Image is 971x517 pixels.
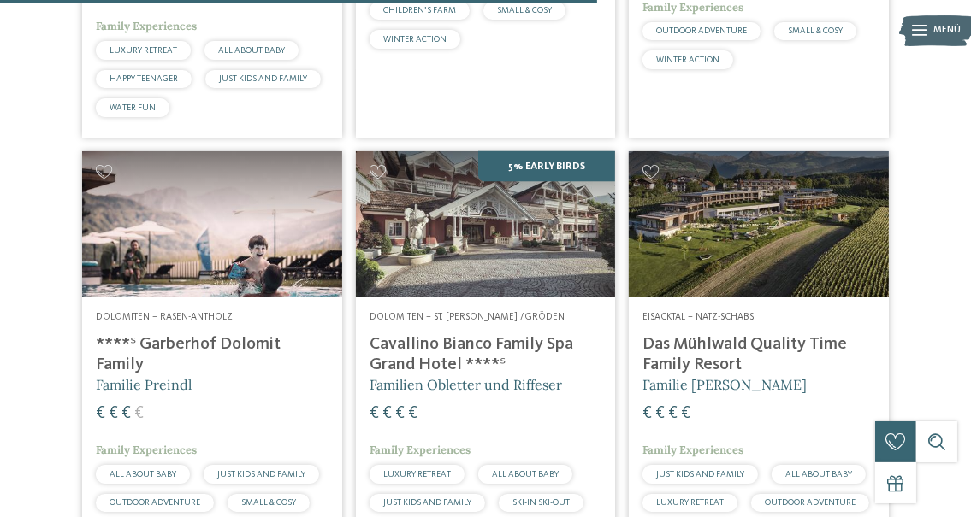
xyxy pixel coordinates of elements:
span: € [642,405,652,422]
span: WINTER ACTION [383,35,447,44]
span: SMALL & COSY [497,6,552,15]
span: WATER FUN [110,103,156,112]
span: CHILDREN’S FARM [383,6,456,15]
span: Family Experiences [642,443,743,457]
span: € [395,405,405,422]
span: LUXURY RETREAT [383,470,451,479]
span: HAPPY TEENAGER [110,74,178,83]
span: JUST KIDS AND FAMILY [383,498,471,507]
h4: Das Mühlwald Quality Time Family Resort [642,334,875,375]
img: Familienhotels gesucht? Hier findet ihr die besten! [82,151,342,297]
span: LUXURY RETREAT [656,498,724,507]
span: SMALL & COSY [788,26,843,35]
span: Family Experiences [96,443,197,457]
span: ALL ABOUT BABY [110,470,176,479]
span: Dolomiten – Rasen-Antholz [96,312,233,322]
span: SKI-IN SKI-OUT [512,498,570,507]
span: WINTER ACTION [656,56,719,64]
span: € [382,405,392,422]
span: € [408,405,417,422]
span: JUST KIDS AND FAMILY [217,470,305,479]
span: LUXURY RETREAT [110,46,177,55]
span: JUST KIDS AND FAMILY [219,74,307,83]
span: ALL ABOUT BABY [785,470,852,479]
span: € [681,405,690,422]
span: OUTDOOR ADVENTURE [765,498,856,507]
img: Familienhotels gesucht? Hier findet ihr die besten! [629,151,889,297]
span: OUTDOOR ADVENTURE [656,26,747,35]
span: ALL ABOUT BABY [218,46,285,55]
span: Familie [PERSON_NAME] [642,376,807,393]
h4: Cavallino Bianco Family Spa Grand Hotel ****ˢ [370,334,602,375]
span: ALL ABOUT BABY [492,470,559,479]
span: Familien Obletter und Riffeser [370,376,562,393]
span: Family Experiences [370,443,471,457]
span: Familie Preindl [96,376,192,393]
span: Family Experiences [96,19,197,33]
span: JUST KIDS AND FAMILY [656,470,744,479]
span: € [109,405,118,422]
span: € [134,405,144,422]
span: OUTDOOR ADVENTURE [110,498,200,507]
span: Dolomiten – St. [PERSON_NAME] /Gröden [370,312,565,322]
span: SMALL & COSY [241,498,296,507]
span: Eisacktal – Natz-Schabs [642,312,754,322]
span: € [668,405,678,422]
h4: ****ˢ Garberhof Dolomit Family [96,334,329,375]
span: € [96,405,105,422]
span: € [121,405,131,422]
img: Family Spa Grand Hotel Cavallino Bianco ****ˢ [356,151,616,297]
span: € [370,405,379,422]
span: € [655,405,665,422]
